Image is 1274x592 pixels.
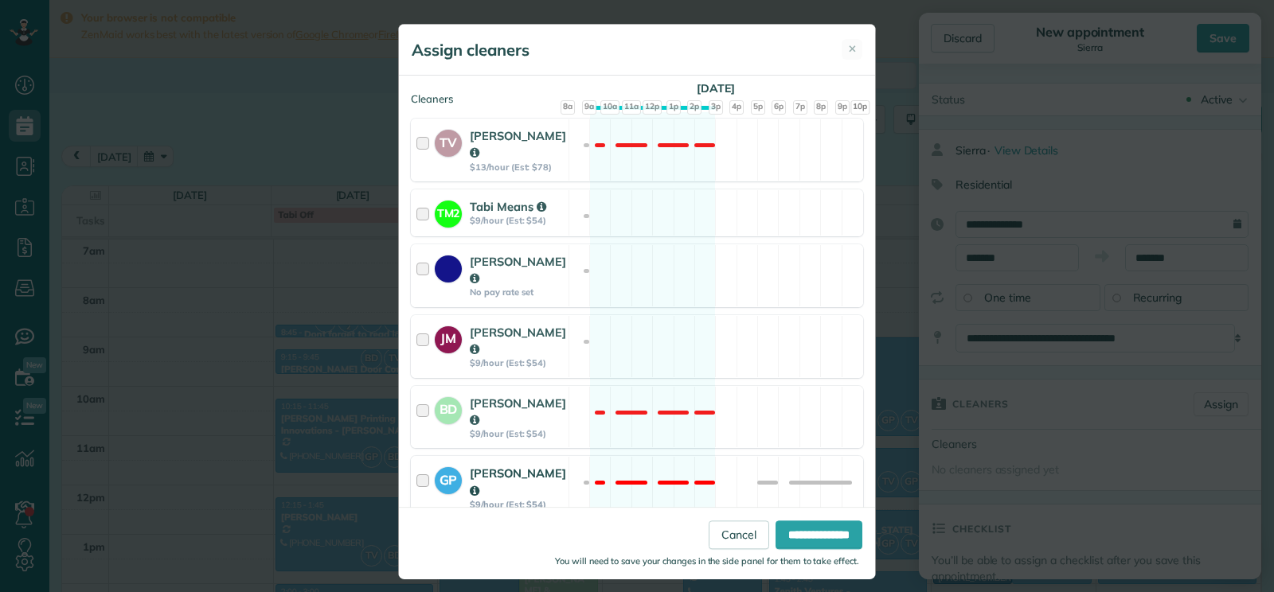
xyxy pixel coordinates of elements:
strong: $9/hour (Est: $54) [470,499,566,510]
strong: [PERSON_NAME] [470,465,566,497]
strong: TM2 [435,201,462,222]
strong: $9/hour (Est: $54) [470,215,564,226]
strong: BD [435,397,462,419]
strong: GP [435,467,462,489]
div: Cleaners [411,92,863,96]
strong: $13/hour (Est: $78) [470,162,566,173]
strong: JM [435,326,462,349]
span: ✕ [848,41,857,56]
strong: $9/hour (Est: $54) [470,428,566,439]
h5: Assign cleaners [412,39,530,61]
strong: [PERSON_NAME] [470,128,566,160]
strong: $9/hour (Est: $54) [470,357,566,368]
strong: No pay rate set [470,286,566,298]
strong: [PERSON_NAME] [470,325,566,356]
small: You will need to save your changes in the side panel for them to take effect. [555,555,859,567]
strong: [PERSON_NAME] [470,395,566,427]
strong: [PERSON_NAME] [470,254,566,286]
strong: TV [435,130,462,152]
a: Cancel [709,520,769,549]
strong: Tabi Means [470,199,546,214]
